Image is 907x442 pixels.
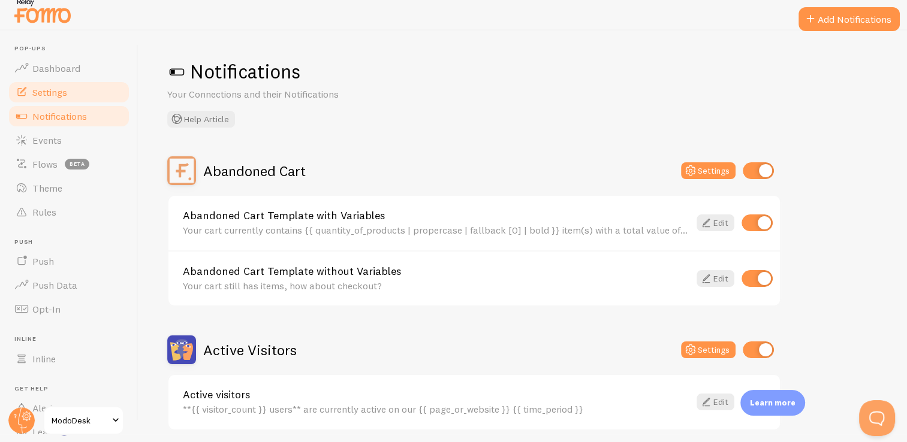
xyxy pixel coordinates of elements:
span: beta [65,159,89,169]
h1: Notifications [167,59,878,84]
h2: Active Visitors [203,341,297,359]
span: Dashboard [32,62,80,74]
a: Push Data [7,273,131,297]
span: Notifications [32,110,87,122]
a: Rules [7,200,131,224]
a: Edit [697,270,734,287]
div: Your cart currently contains {{ quantity_of_products | propercase | fallback [0] | bold }} item(s... [183,225,689,235]
img: Abandoned Cart [167,156,196,185]
button: Settings [681,341,736,358]
span: Theme [32,182,62,194]
span: Push Data [32,279,77,291]
span: Alerts [32,402,58,414]
span: Rules [32,206,56,218]
a: Abandoned Cart Template without Variables [183,266,689,277]
span: Inline [32,353,56,365]
span: Opt-In [32,303,61,315]
button: Help Article [167,111,235,128]
a: Edit [697,214,734,231]
button: Settings [681,162,736,179]
h2: Abandoned Cart [203,162,306,180]
div: **{{ visitor_count }} users** are currently active on our {{ page_or_website }} {{ time_period }} [183,404,689,414]
span: Push [14,238,131,246]
a: Dashboard [7,56,131,80]
span: Inline [14,335,131,343]
a: Inline [7,347,131,371]
div: Your cart still has items, how about checkout? [183,280,689,291]
span: Events [32,134,62,146]
span: Flows [32,158,58,170]
a: Notifications [7,104,131,128]
span: ModoDesk [52,413,109,428]
p: Your Connections and their Notifications [167,87,455,101]
a: Opt-In [7,297,131,321]
img: Active Visitors [167,335,196,364]
a: Alerts [7,396,131,420]
a: Active visitors [183,389,689,400]
span: Pop-ups [14,45,131,53]
button: Add Notifications [798,7,900,31]
iframe: Help Scout Beacon - Open [859,400,895,436]
a: Flows beta [7,152,131,176]
a: Abandoned Cart Template with Variables [183,210,689,221]
a: Push [7,249,131,273]
a: ModoDesk [43,406,124,435]
a: Theme [7,176,131,200]
span: Settings [32,86,67,98]
span: Push [32,255,54,267]
span: Get Help [14,385,131,393]
a: Settings [7,80,131,104]
p: Learn more [750,397,795,408]
div: Learn more [740,390,805,416]
a: Events [7,128,131,152]
a: Edit [697,393,734,410]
